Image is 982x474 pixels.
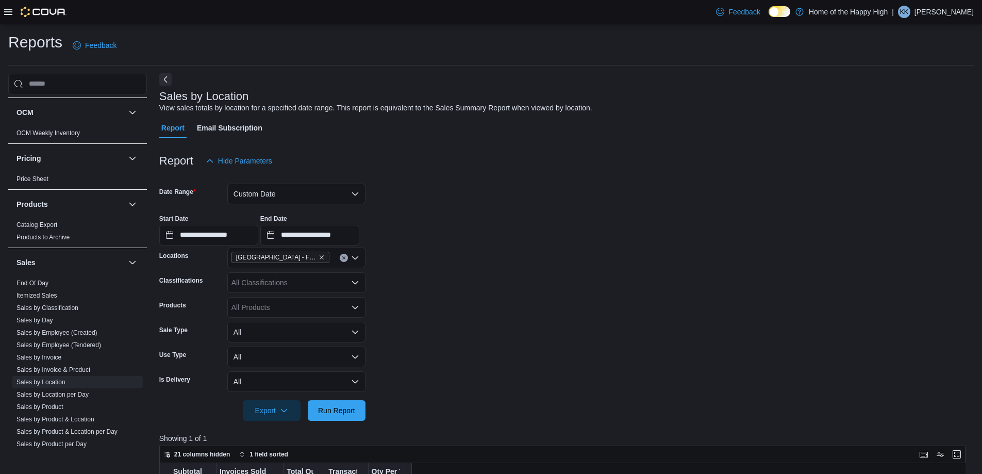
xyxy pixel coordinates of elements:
span: 1 field sorted [249,450,288,459]
button: All [227,347,365,367]
p: Showing 1 of 1 [159,433,974,444]
span: Feedback [728,7,760,17]
span: Run Report [318,405,355,416]
button: Run Report [308,400,365,421]
button: Enter fullscreen [951,448,963,461]
p: Home of the Happy High [809,6,888,18]
button: Clear input [340,254,348,262]
span: Report [161,118,185,138]
a: Sales by Classification [16,304,78,312]
a: OCM Weekly Inventory [16,129,80,137]
div: Kalvin Keys [898,6,910,18]
a: Price Sheet [16,175,48,183]
button: OCM [126,106,139,119]
a: End Of Day [16,280,48,287]
img: Cova [21,7,66,17]
a: Sales by Employee (Created) [16,329,97,336]
span: Sales by Invoice & Product [16,366,90,374]
span: Sales by Employee (Tendered) [16,341,101,349]
p: [PERSON_NAME] [914,6,974,18]
a: Catalog Export [16,221,57,228]
a: Feedback [712,2,764,22]
span: 21 columns hidden [174,450,230,459]
span: End Of Day [16,279,48,287]
div: Products [8,219,147,248]
p: | [892,6,894,18]
span: Saskatoon - City Park - Fire & Flower [231,252,329,263]
button: All [227,371,365,392]
label: Start Date [159,215,189,223]
label: Is Delivery [159,375,190,384]
input: Press the down key to open a popover containing a calendar. [159,225,258,246]
a: Sales by Day [16,317,53,324]
label: Date Range [159,188,196,196]
button: Keyboard shortcuts [918,448,930,461]
button: Custom Date [227,184,365,204]
label: Products [159,301,186,309]
h3: Products [16,199,48,209]
span: Email Subscription [197,118,262,138]
span: Itemized Sales [16,291,57,300]
a: Sales by Location [16,379,65,386]
span: Dark Mode [769,17,769,18]
span: Sales by Classification [16,304,78,312]
h3: Sales by Location [159,90,249,103]
input: Dark Mode [769,6,790,17]
span: Feedback [85,40,116,51]
button: Export [243,400,301,421]
button: Open list of options [351,303,359,312]
a: Sales by Location per Day [16,391,89,398]
button: Pricing [126,152,139,165]
span: Sales by Location [16,378,65,386]
label: Classifications [159,276,203,285]
button: Pricing [16,153,124,164]
button: Sales [16,257,124,268]
button: Open list of options [351,279,359,287]
button: OCM [16,107,124,118]
div: Pricing [8,173,147,189]
a: Itemized Sales [16,292,57,299]
a: Sales by Invoice & Product [16,366,90,373]
button: Display options [934,448,946,461]
span: Sales by Product & Location per Day [16,428,118,436]
button: Sales [126,256,139,269]
button: Products [126,198,139,210]
a: Sales by Product & Location [16,416,94,423]
button: Remove Saskatoon - City Park - Fire & Flower from selection in this group [319,254,325,260]
span: Sales by Employee (Created) [16,329,97,337]
button: Next [159,73,172,86]
a: Products to Archive [16,234,70,241]
h3: Sales [16,257,36,268]
button: Products [16,199,124,209]
h3: Pricing [16,153,41,164]
div: Sales [8,277,147,454]
span: Sales by Product [16,403,63,411]
button: All [227,322,365,342]
label: End Date [260,215,287,223]
span: Price Sheet [16,175,48,183]
label: Locations [159,252,189,260]
label: Use Type [159,351,186,359]
span: [GEOGRAPHIC_DATA] - Fire & Flower [236,252,317,263]
span: Export [249,400,294,421]
span: Sales by Product per Day [16,440,87,448]
a: Sales by Product & Location per Day [16,428,118,435]
input: Press the down key to open a popover containing a calendar. [260,225,359,246]
span: KK [900,6,908,18]
a: Sales by Employee (Tendered) [16,341,101,349]
a: Sales by Invoice [16,354,61,361]
a: Sales by Product per Day [16,440,87,448]
button: Hide Parameters [202,151,276,171]
a: Feedback [69,35,121,56]
h3: OCM [16,107,34,118]
span: Catalog Export [16,221,57,229]
button: 21 columns hidden [160,448,235,461]
h3: Report [159,155,193,167]
div: OCM [8,127,147,143]
span: Hide Parameters [218,156,272,166]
